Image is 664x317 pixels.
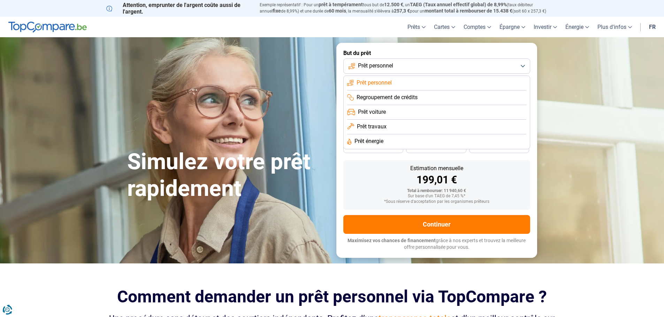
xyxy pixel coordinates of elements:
[349,199,525,204] div: *Sous réserve d'acceptation par les organismes prêteurs
[410,2,507,7] span: TAEG (Taux annuel effectif global) de 8,99%
[273,8,281,14] span: fixe
[343,237,530,251] p: grâce à nos experts et trouvez la meilleure offre personnalisée pour vous.
[403,17,430,37] a: Prêts
[645,17,660,37] a: fr
[384,2,403,7] span: 12.500 €
[357,79,392,87] span: Prêt personnel
[329,8,346,14] span: 60 mois
[106,2,251,15] p: Attention, emprunter de l'argent coûte aussi de l'argent.
[425,8,512,14] span: montant total à rembourser de 15.438 €
[349,166,525,171] div: Estimation mensuelle
[354,137,383,145] span: Prêt énergie
[357,94,418,101] span: Regroupement de crédits
[343,58,530,74] button: Prêt personnel
[127,149,328,202] h1: Simulez votre prêt rapidement
[495,17,529,37] a: Épargne
[358,108,386,116] span: Prêt voiture
[349,194,525,199] div: Sur base d'un TAEG de 7,45 %*
[343,50,530,56] label: But du prêt
[491,146,507,150] span: 24 mois
[8,22,87,33] img: TopCompare
[357,123,387,130] span: Prêt travaux
[428,146,444,150] span: 30 mois
[343,215,530,234] button: Continuer
[106,287,558,306] h2: Comment demander un prêt personnel via TopCompare ?
[394,8,410,14] span: 257,3 €
[593,17,636,37] a: Plus d'infos
[349,189,525,193] div: Total à rembourser: 11 940,60 €
[529,17,561,37] a: Investir
[358,62,393,70] span: Prêt personnel
[430,17,459,37] a: Cartes
[319,2,363,7] span: prêt à tempérament
[459,17,495,37] a: Comptes
[561,17,593,37] a: Énergie
[366,146,381,150] span: 36 mois
[348,238,436,243] span: Maximisez vos chances de financement
[260,2,558,14] p: Exemple représentatif : Pour un tous but de , un (taux débiteur annuel de 8,99%) et une durée de ...
[349,175,525,185] div: 199,01 €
